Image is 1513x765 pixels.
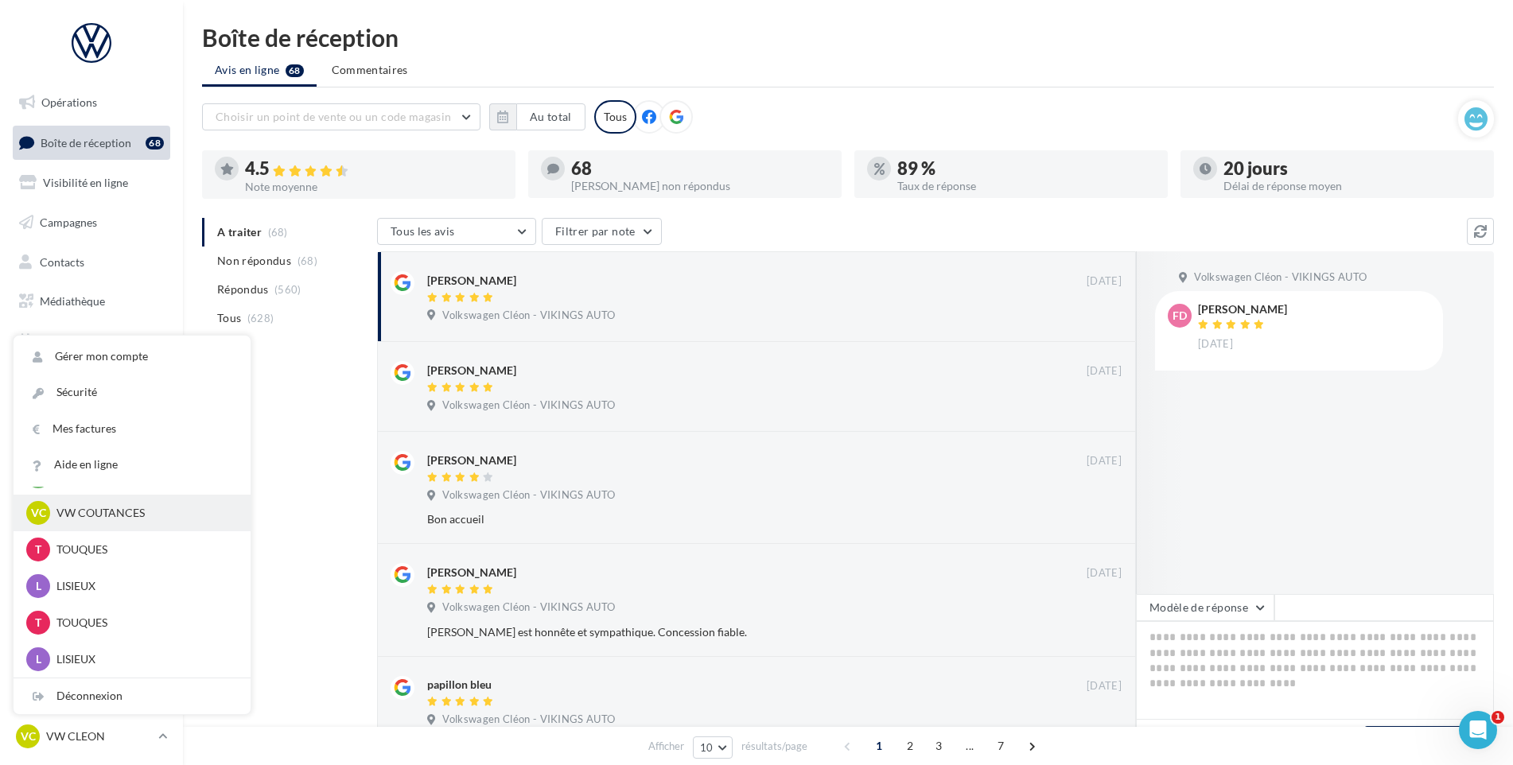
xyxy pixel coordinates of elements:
span: Campagnes [40,216,97,229]
span: Répondus [217,282,269,297]
span: Calendrier [40,334,93,348]
span: Contacts [40,254,84,268]
p: VW CLEON [46,728,152,744]
span: Afficher [648,739,684,754]
a: Aide en ligne [14,447,251,483]
div: 20 jours [1223,160,1481,177]
span: 3 [926,733,951,759]
p: VW COUTANCES [56,505,231,521]
a: Médiathèque [10,285,173,318]
span: Volkswagen Cléon - VIKINGS AUTO [442,600,615,615]
p: LISIEUX [56,578,231,594]
span: VC [21,728,36,744]
span: Tous les avis [391,224,455,238]
div: [PERSON_NAME] est honnête et sympathique. Concession fiable. [427,624,1018,640]
div: 89 % [897,160,1155,177]
button: Au total [489,103,585,130]
span: (560) [274,283,301,296]
span: [DATE] [1198,337,1233,351]
div: [PERSON_NAME] [427,452,516,468]
span: Volkswagen Cléon - VIKINGS AUTO [442,488,615,503]
a: Mes factures [14,411,251,447]
p: TOUQUES [56,615,231,631]
button: 10 [693,736,733,759]
div: Note moyenne [245,181,503,192]
div: 68 [146,137,164,150]
span: L [36,578,41,594]
span: T [35,615,41,631]
span: [DATE] [1087,274,1122,289]
div: [PERSON_NAME] [427,273,516,289]
div: 68 [571,160,829,177]
a: Calendrier [10,324,173,358]
a: Campagnes DataOnDemand [10,417,173,464]
span: Opérations [41,95,97,109]
div: Tous [594,100,636,134]
a: Campagnes [10,206,173,239]
a: Sécurité [14,375,251,410]
button: Tous les avis [377,218,536,245]
button: Au total [516,103,585,130]
a: Visibilité en ligne [10,166,173,200]
span: Visibilité en ligne [43,176,128,189]
div: Délai de réponse moyen [1223,181,1481,192]
div: Bon accueil [427,511,1018,527]
span: VC [31,505,46,521]
button: Choisir un point de vente ou un code magasin [202,103,480,130]
a: Opérations [10,86,173,119]
div: 4.5 [245,160,503,178]
span: Commentaires [332,62,408,78]
span: 1 [1492,711,1504,724]
span: ... [957,733,982,759]
span: [DATE] [1087,679,1122,693]
span: 10 [700,741,714,754]
span: Boîte de réception [41,135,131,149]
span: Volkswagen Cléon - VIKINGS AUTO [442,713,615,727]
p: TOUQUES [56,542,231,557]
a: VC VW CLEON [13,721,170,751]
span: (628) [247,312,274,324]
span: [DATE] [1087,454,1122,468]
div: Déconnexion [14,678,251,714]
div: Taux de réponse [897,181,1155,192]
span: 2 [897,733,923,759]
div: [PERSON_NAME] [1198,304,1287,315]
a: PLV et print personnalisable [10,364,173,411]
span: (68) [298,254,317,267]
span: T [35,542,41,557]
div: [PERSON_NAME] non répondus [571,181,829,192]
button: Filtrer par note [542,218,662,245]
span: résultats/page [741,739,807,754]
a: Boîte de réception68 [10,126,173,160]
button: Modèle de réponse [1136,594,1274,621]
span: Non répondus [217,253,291,269]
span: Tous [217,310,241,326]
span: Fd [1173,308,1187,324]
span: [DATE] [1087,566,1122,581]
div: [PERSON_NAME] [427,565,516,581]
span: Médiathèque [40,294,105,308]
span: 1 [866,733,892,759]
span: 7 [988,733,1013,759]
div: [PERSON_NAME] [427,363,516,379]
div: Boîte de réception [202,25,1494,49]
div: papillon bleu [427,677,492,693]
span: [DATE] [1087,364,1122,379]
span: Choisir un point de vente ou un code magasin [216,110,451,123]
span: Volkswagen Cléon - VIKINGS AUTO [442,398,615,413]
iframe: Intercom live chat [1459,711,1497,749]
a: Contacts [10,246,173,279]
a: Gérer mon compte [14,339,251,375]
span: L [36,651,41,667]
span: Volkswagen Cléon - VIKINGS AUTO [1194,270,1367,285]
span: Volkswagen Cléon - VIKINGS AUTO [442,309,615,323]
p: LISIEUX [56,651,231,667]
